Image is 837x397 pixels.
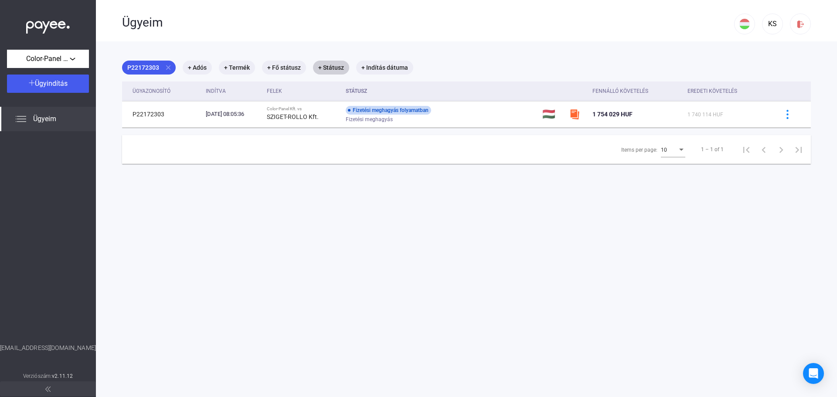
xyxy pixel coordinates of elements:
[267,113,319,120] strong: SZIGET-ROLLO Kft.
[539,101,566,127] td: 🇭🇺
[16,114,26,124] img: list.svg
[621,145,657,155] div: Items per page:
[133,86,199,96] div: Ügyazonosító
[45,387,51,392] img: arrow-double-left-grey.svg
[262,61,306,75] mat-chip: + Fő státusz
[206,86,260,96] div: Indítva
[183,61,212,75] mat-chip: + Adós
[267,86,282,96] div: Felek
[33,114,56,124] span: Ügyeim
[790,141,807,158] button: Last page
[687,86,767,96] div: Eredeti követelés
[755,141,772,158] button: Previous page
[26,16,70,34] img: white-payee-white-dot.svg
[762,14,783,34] button: KS
[772,141,790,158] button: Next page
[122,15,734,30] div: Ügyeim
[569,109,580,119] img: szamlazzhu-mini
[346,114,393,125] span: Fizetési meghagyás
[133,86,170,96] div: Ügyazonosító
[661,144,685,155] mat-select: Items per page:
[122,101,202,127] td: P22172303
[35,79,68,88] span: Ügyindítás
[267,106,339,112] div: Color-Panel Kft. vs
[734,14,755,34] button: HU
[219,61,255,75] mat-chip: + Termék
[592,86,680,96] div: Fennálló követelés
[765,19,780,29] div: KS
[7,75,89,93] button: Ügyindítás
[701,144,724,155] div: 1 – 1 of 1
[592,86,648,96] div: Fennálló követelés
[164,64,172,71] mat-icon: close
[356,61,413,75] mat-chip: + Indítás dátuma
[7,50,89,68] button: Color-Panel Kft.
[313,61,349,75] mat-chip: + Státusz
[778,105,796,123] button: more-blue
[661,147,667,153] span: 10
[739,19,750,29] img: HU
[783,110,792,119] img: more-blue
[52,373,73,379] strong: v2.11.12
[206,86,226,96] div: Indítva
[29,80,35,86] img: plus-white.svg
[592,111,633,118] span: 1 754 029 HUF
[342,81,538,101] th: Státusz
[346,106,431,115] div: Fizetési meghagyás folyamatban
[796,20,805,29] img: logout-red
[687,86,737,96] div: Eredeti követelés
[803,363,824,384] div: Open Intercom Messenger
[122,61,176,75] mat-chip: P22172303
[206,110,260,119] div: [DATE] 08:05:36
[790,14,811,34] button: logout-red
[267,86,339,96] div: Felek
[738,141,755,158] button: First page
[26,54,70,64] span: Color-Panel Kft.
[687,112,723,118] span: 1 740 114 HUF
